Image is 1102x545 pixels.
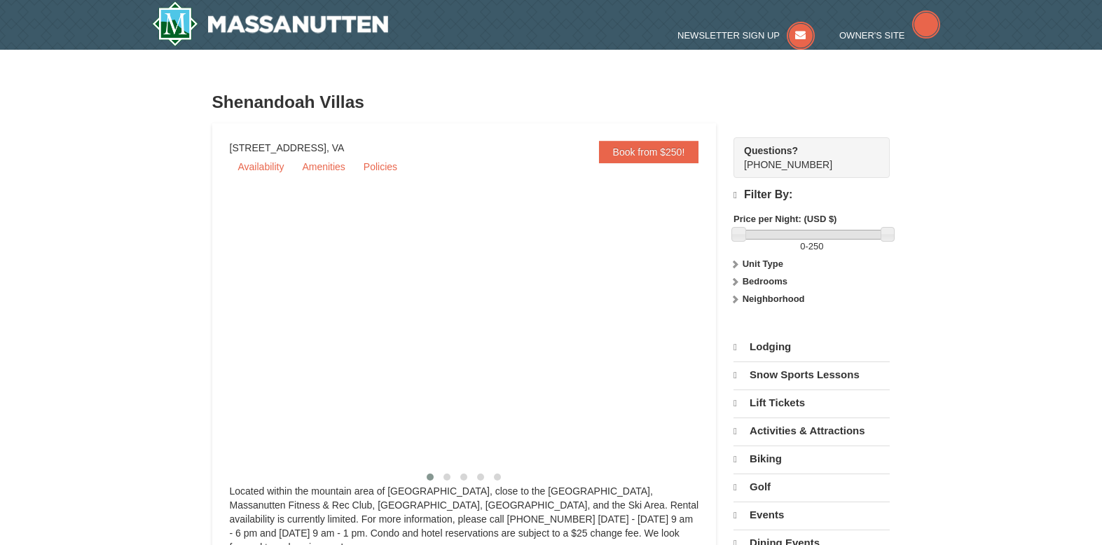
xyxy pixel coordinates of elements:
[733,214,836,224] strong: Price per Night: (USD $)
[355,156,406,177] a: Policies
[152,1,389,46] a: Massanutten Resort
[733,502,890,528] a: Events
[743,294,805,304] strong: Neighborhood
[733,418,890,444] a: Activities & Attractions
[744,145,798,156] strong: Questions?
[230,156,293,177] a: Availability
[733,361,890,388] a: Snow Sports Lessons
[800,241,805,251] span: 0
[152,1,389,46] img: Massanutten Resort Logo
[839,30,940,41] a: Owner's Site
[212,88,890,116] h3: Shenandoah Villas
[733,389,890,416] a: Lift Tickets
[677,30,780,41] span: Newsletter Sign Up
[743,258,783,269] strong: Unit Type
[733,474,890,500] a: Golf
[677,30,815,41] a: Newsletter Sign Up
[733,334,890,360] a: Lodging
[839,30,905,41] span: Owner's Site
[733,446,890,472] a: Biking
[744,144,865,170] span: [PHONE_NUMBER]
[743,276,787,287] strong: Bedrooms
[599,141,699,163] a: Book from $250!
[733,240,890,254] label: -
[294,156,353,177] a: Amenities
[808,241,824,251] span: 250
[733,188,890,202] h4: Filter By:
